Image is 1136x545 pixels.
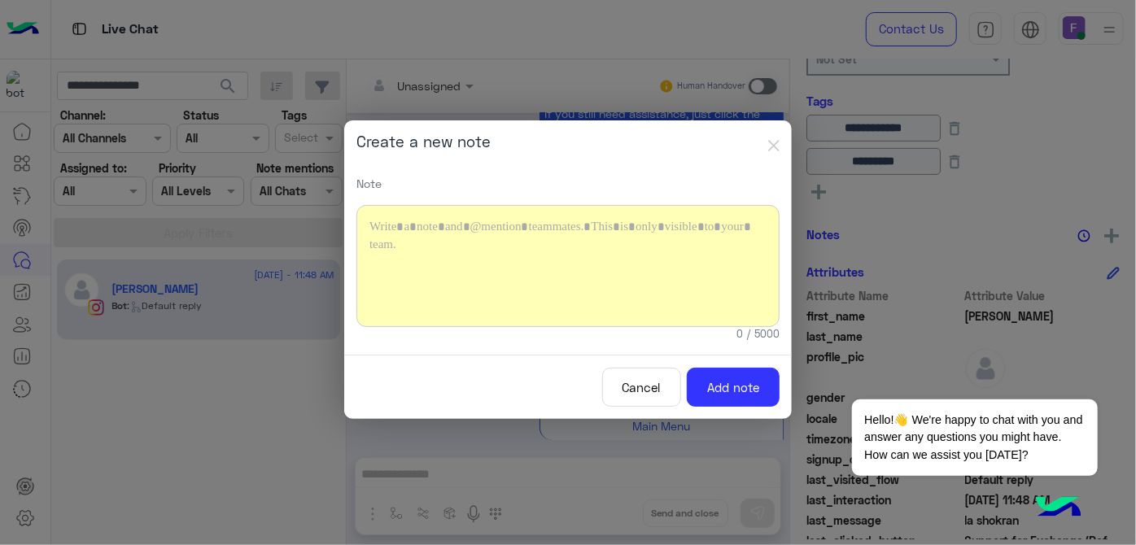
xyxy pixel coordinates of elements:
[687,368,780,408] button: Add note
[736,327,780,342] small: 0 / 5000
[768,140,780,151] img: close
[356,133,491,151] h5: Create a new note
[1030,480,1087,537] img: hulul-logo.png
[602,368,681,408] button: Cancel
[852,399,1097,476] span: Hello!👋 We're happy to chat with you and answer any questions you might have. How can we assist y...
[356,175,780,192] p: Note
